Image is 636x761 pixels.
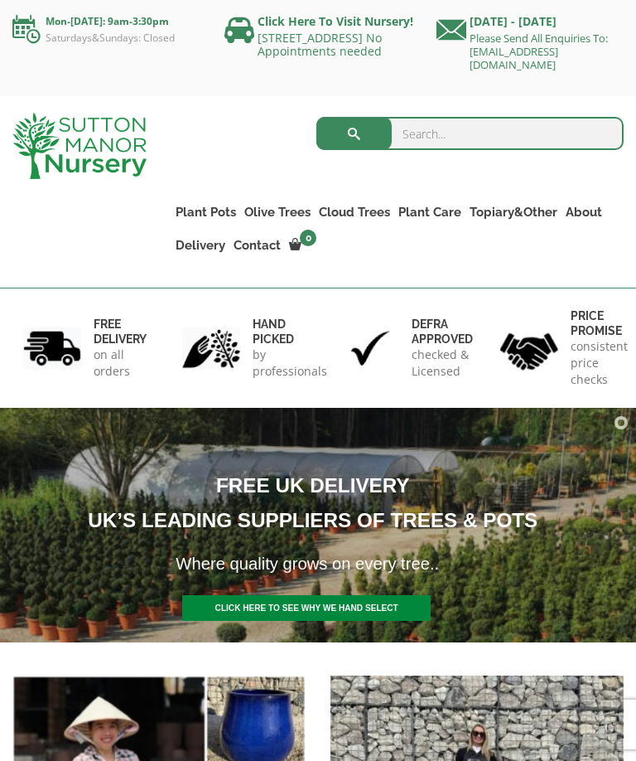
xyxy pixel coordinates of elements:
[470,31,608,72] a: Please Send All Enquiries To: [EMAIL_ADDRESS][DOMAIN_NAME]
[571,338,628,388] p: consistent price checks
[94,317,147,347] h6: FREE DELIVERY
[12,32,200,45] p: Saturdays&Sundays: Closed
[561,201,606,224] a: About
[12,12,200,32] p: Mon-[DATE]: 9am-3:30pm
[240,201,315,224] a: Olive Trees
[412,317,473,347] h6: Defra approved
[23,327,81,370] img: 1.jpg
[229,234,285,257] a: Contact
[171,201,240,224] a: Plant Pots
[300,230,316,246] span: 0
[341,327,399,370] img: 3.jpg
[412,347,473,380] p: checked & Licensed
[465,201,561,224] a: Topiary&Other
[436,12,624,32] p: [DATE] - [DATE]
[171,234,229,257] a: Delivery
[253,347,327,380] p: by professionals
[500,322,558,373] img: 4.jpg
[315,201,394,224] a: Cloud Trees
[285,234,321,257] a: 0
[316,117,624,150] input: Search...
[253,317,327,347] h6: hand picked
[94,347,147,380] p: on all orders
[258,13,413,29] a: Click Here To Visit Nursery!
[394,201,465,224] a: Plant Care
[258,30,382,59] a: [STREET_ADDRESS] No Appointments needed
[12,113,147,179] img: logo
[571,308,628,338] h6: Price promise
[182,327,240,370] img: 2.jpg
